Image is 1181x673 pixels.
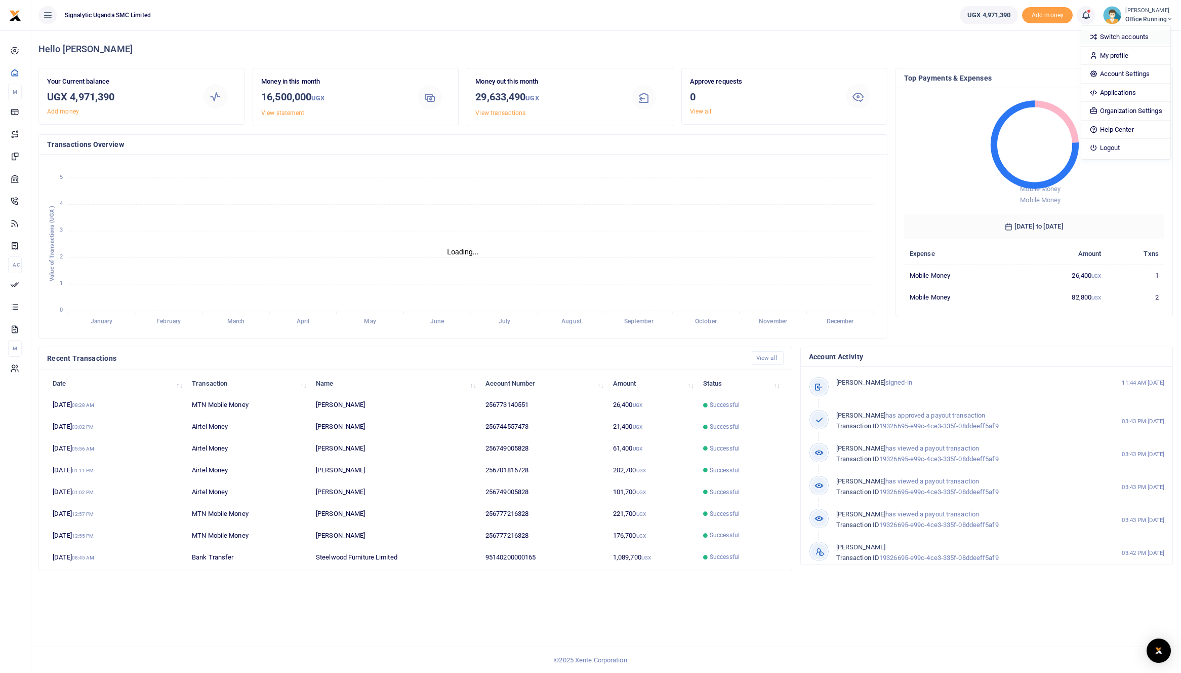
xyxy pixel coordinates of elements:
tspan: June [430,318,444,325]
td: [PERSON_NAME] [310,416,480,438]
td: [PERSON_NAME] [310,460,480,481]
td: 256773140551 [480,394,607,416]
a: Add money [47,108,79,115]
small: 11:44 AM [DATE] [1122,379,1164,387]
td: 95140200000165 [480,546,607,568]
span: Successful [710,552,740,562]
th: Date: activate to sort column descending [47,372,186,394]
a: Add money [1022,11,1073,18]
img: profile-user [1103,6,1121,24]
th: Txns [1107,243,1164,265]
small: 08:45 AM [72,555,95,560]
tspan: 4 [60,200,63,207]
p: has viewed a payout transaction 19326695-e99c-4ce3-335f-08ddeeff5af9 [836,509,1082,531]
small: UGX [633,446,642,452]
tspan: January [91,318,113,325]
tspan: May [364,318,376,325]
small: 03:43 PM [DATE] [1122,483,1164,492]
img: logo-small [9,10,21,22]
td: 256777216328 [480,503,607,525]
span: Add money [1022,7,1073,24]
small: UGX [1091,273,1101,279]
td: 61,400 [607,438,698,460]
span: Successful [710,400,740,409]
small: 03:02 PM [72,424,94,430]
small: 12:55 PM [72,533,94,539]
a: Logout [1081,141,1170,155]
span: Mobile Money [1020,185,1061,193]
span: [PERSON_NAME] [836,412,885,419]
small: 01:11 PM [72,468,94,473]
span: Successful [710,444,740,453]
th: Status: activate to sort column ascending [698,372,784,394]
span: Mobile Money [1020,196,1061,204]
td: Airtel Money [186,481,310,503]
a: Account Settings [1081,67,1170,81]
a: Applications [1081,86,1170,100]
th: Amount: activate to sort column ascending [607,372,698,394]
td: 1 [1107,265,1164,286]
td: Mobile Money [904,286,1018,308]
p: has viewed a payout transaction 19326695-e99c-4ce3-335f-08ddeeff5af9 [836,443,1082,465]
tspan: August [561,318,582,325]
tspan: July [499,318,510,325]
small: 03:42 PM [DATE] [1122,549,1164,557]
td: [PERSON_NAME] [310,438,480,460]
span: [PERSON_NAME] [836,477,885,485]
h3: UGX 4,971,390 [47,89,187,104]
h4: Top Payments & Expenses [904,72,1164,84]
small: UGX [636,490,646,495]
text: Value of Transactions (UGX ) [49,206,55,281]
h4: Hello [PERSON_NAME] [38,44,1173,55]
p: Money out this month [475,77,615,87]
li: Wallet ballance [956,6,1022,24]
td: [PERSON_NAME] [310,503,480,525]
span: Successful [710,509,740,518]
h6: [DATE] to [DATE] [904,214,1164,239]
tspan: December [827,318,854,325]
h4: Account Activity [809,351,1164,362]
th: Expense [904,243,1018,265]
li: Toup your wallet [1022,7,1073,24]
a: profile-user [PERSON_NAME] Office Running [1103,6,1173,24]
li: Ac [8,256,22,273]
th: Amount [1018,243,1107,265]
td: Mobile Money [904,265,1018,286]
td: [PERSON_NAME] [310,394,480,416]
li: M [8,84,22,100]
span: Signalytic Uganda SMC Limited [61,11,155,20]
td: [DATE] [47,416,186,438]
a: View all [690,108,712,115]
td: Bank Transfer [186,546,310,568]
p: Your Current balance [47,77,187,87]
h3: 0 [690,89,830,104]
small: UGX [633,424,642,430]
td: MTN Mobile Money [186,525,310,546]
td: Airtel Money [186,460,310,481]
span: Successful [710,488,740,497]
tspan: February [156,318,181,325]
td: 256701816728 [480,460,607,481]
li: M [8,340,22,357]
td: [DATE] [47,503,186,525]
h3: 29,633,490 [475,89,615,106]
small: UGX [525,94,539,102]
tspan: September [624,318,654,325]
td: 26,400 [607,394,698,416]
td: 202,700 [607,460,698,481]
small: 01:02 PM [72,490,94,495]
h4: Recent Transactions [47,353,744,364]
td: 256744557473 [480,416,607,438]
td: [PERSON_NAME] [310,525,480,546]
p: has approved a payout transaction 19326695-e99c-4ce3-335f-08ddeeff5af9 [836,410,1082,432]
td: [DATE] [47,481,186,503]
p: has viewed a payout transaction 19326695-e99c-4ce3-335f-08ddeeff5af9 [836,476,1082,498]
td: Steelwood Furniture Limited [310,546,480,568]
th: Transaction: activate to sort column ascending [186,372,310,394]
tspan: April [297,318,310,325]
span: Office Running [1125,15,1173,24]
span: Successful [710,466,740,475]
p: Money in this month [261,77,401,87]
span: [PERSON_NAME] [836,379,885,386]
td: 21,400 [607,416,698,438]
